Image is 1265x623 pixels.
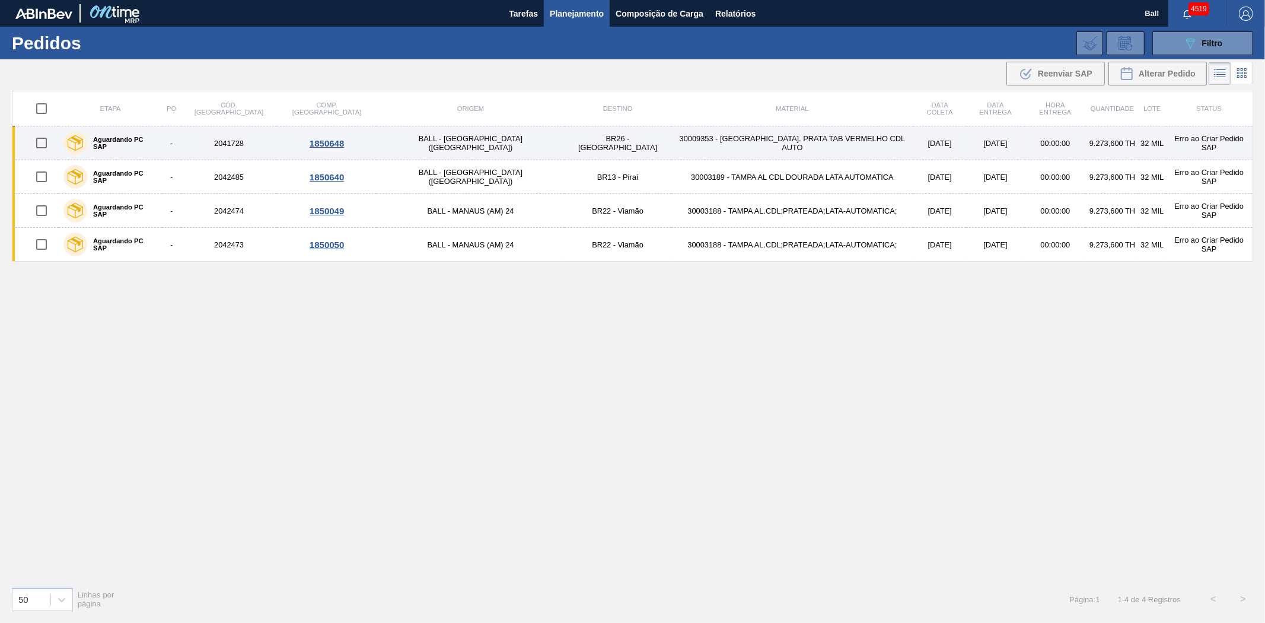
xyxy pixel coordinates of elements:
[1040,101,1072,116] span: Hora Entrega
[1166,194,1253,228] td: Erro ao Criar Pedido SAP
[292,101,361,116] span: Comp. [GEOGRAPHIC_DATA]
[181,160,277,194] td: 2042485
[616,7,703,21] span: Composição de Carga
[1139,194,1165,228] td: 32 MIL
[603,105,633,112] span: Destino
[1188,2,1209,15] span: 4519
[1118,595,1181,604] span: 1 - 4 de 4 Registros
[966,194,1025,228] td: [DATE]
[12,228,1253,262] a: Aguardando PC SAP-2042473BALL - MANAUS (AM) 24BR22 - Viamão30003188 - TAMPA AL.CDL;PRATEADA;LATA-...
[1228,584,1258,614] button: >
[87,136,157,150] label: Aguardando PC SAP
[167,105,176,112] span: PO
[1209,62,1231,85] div: Visão em Lista
[12,36,192,50] h1: Pedidos
[162,160,181,194] td: -
[87,170,157,184] label: Aguardando PC SAP
[1069,595,1100,604] span: Página : 1
[927,101,953,116] span: Data coleta
[1202,39,1223,48] span: Filtro
[1139,160,1165,194] td: 32 MIL
[12,194,1253,228] a: Aguardando PC SAP-2042474BALL - MANAUS (AM) 24BR22 - Viamão30003188 - TAMPA AL.CDL;PRATEADA;LATA-...
[913,228,966,262] td: [DATE]
[181,194,277,228] td: 2042474
[87,204,157,218] label: Aguardando PC SAP
[100,105,120,112] span: Etapa
[1108,62,1207,85] div: Alterar Pedido
[671,194,914,228] td: 30003188 - TAMPA AL.CDL;PRATEADA;LATA-AUTOMATICA;
[1025,194,1086,228] td: 00:00:00
[913,160,966,194] td: [DATE]
[1239,7,1253,21] img: Logout
[1166,228,1253,262] td: Erro ao Criar Pedido SAP
[1006,62,1105,85] div: Reenviar SAP
[1231,62,1253,85] div: Visão em Cards
[1086,228,1139,262] td: 9.273,600 TH
[980,101,1012,116] span: Data entrega
[279,206,375,216] div: 1850049
[913,126,966,160] td: [DATE]
[1086,194,1139,228] td: 9.273,600 TH
[1199,584,1228,614] button: <
[1091,105,1134,112] span: Quantidade
[1038,69,1092,78] span: Reenviar SAP
[1025,160,1086,194] td: 00:00:00
[913,194,966,228] td: [DATE]
[1166,126,1253,160] td: Erro ao Criar Pedido SAP
[1152,31,1253,55] button: Filtro
[377,194,564,228] td: BALL - MANAUS (AM) 24
[162,228,181,262] td: -
[162,194,181,228] td: -
[671,160,914,194] td: 30003189 - TAMPA AL CDL DOURADA LATA AUTOMATICA
[1139,126,1165,160] td: 32 MIL
[671,126,914,160] td: 30009353 - [GEOGRAPHIC_DATA]. PRATA TAB VERMELHO CDL AUTO
[1166,160,1253,194] td: Erro ao Criar Pedido SAP
[776,105,808,112] span: Material
[377,126,564,160] td: BALL - [GEOGRAPHIC_DATA] ([GEOGRAPHIC_DATA])
[1168,5,1206,22] button: Notificações
[162,126,181,160] td: -
[565,160,671,194] td: BR13 - Piraí
[181,126,277,160] td: 2041728
[565,194,671,228] td: BR22 - Viamão
[1076,31,1103,55] div: Importar Negociações dos Pedidos
[671,228,914,262] td: 30003188 - TAMPA AL.CDL;PRATEADA;LATA-AUTOMATICA;
[1197,105,1222,112] span: Status
[181,228,277,262] td: 2042473
[12,126,1253,160] a: Aguardando PC SAP-2041728BALL - [GEOGRAPHIC_DATA] ([GEOGRAPHIC_DATA])BR26 - [GEOGRAPHIC_DATA]3000...
[966,160,1025,194] td: [DATE]
[18,595,28,605] div: 50
[565,228,671,262] td: BR22 - Viamão
[279,240,375,250] div: 1850050
[966,126,1025,160] td: [DATE]
[1086,126,1139,160] td: 9.273,600 TH
[1086,160,1139,194] td: 9.273,600 TH
[377,160,564,194] td: BALL - [GEOGRAPHIC_DATA] ([GEOGRAPHIC_DATA])
[87,237,157,252] label: Aguardando PC SAP
[279,138,375,148] div: 1850648
[377,228,564,262] td: BALL - MANAUS (AM) 24
[279,172,375,182] div: 1850640
[1139,228,1165,262] td: 32 MIL
[12,160,1253,194] a: Aguardando PC SAP-2042485BALL - [GEOGRAPHIC_DATA] ([GEOGRAPHIC_DATA])BR13 - Piraí30003189 - TAMPA...
[1025,126,1086,160] td: 00:00:00
[457,105,484,112] span: Origem
[1139,69,1196,78] span: Alterar Pedido
[1107,31,1145,55] div: Solicitação de Revisão de Pedidos
[15,8,72,19] img: TNhmsLtSVTkK8tSr43FrP2fwEKptu5GPRR3wAAAABJRU5ErkJggg==
[1025,228,1086,262] td: 00:00:00
[78,590,114,608] span: Linhas por página
[195,101,263,116] span: Cód. [GEOGRAPHIC_DATA]
[509,7,538,21] span: Tarefas
[565,126,671,160] td: BR26 - [GEOGRAPHIC_DATA]
[550,7,604,21] span: Planejamento
[1143,105,1161,112] span: Lote
[966,228,1025,262] td: [DATE]
[715,7,756,21] span: Relatórios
